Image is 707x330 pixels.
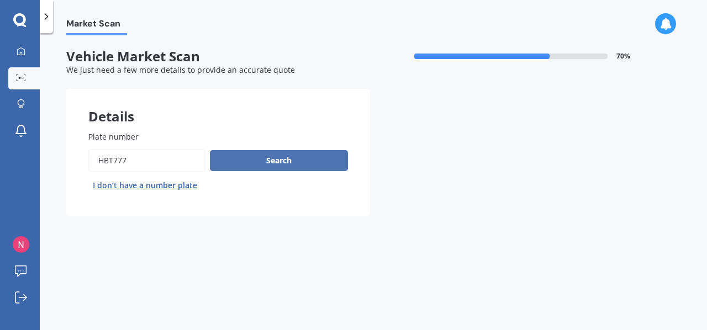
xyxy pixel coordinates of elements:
[66,18,127,33] span: Market Scan
[88,149,205,172] input: Enter plate number
[210,150,348,171] button: Search
[88,131,139,142] span: Plate number
[66,65,295,75] span: We just need a few more details to provide an accurate quote
[616,52,630,60] span: 70 %
[88,177,202,194] button: I don’t have a number plate
[13,236,29,253] img: ACg8ocJtxdvzvrfvNOyZUe0DLhFfdVIKO5YSv_eI6h5TIoXUPLdTQA=s96-c
[66,89,370,122] div: Details
[66,49,370,65] span: Vehicle Market Scan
